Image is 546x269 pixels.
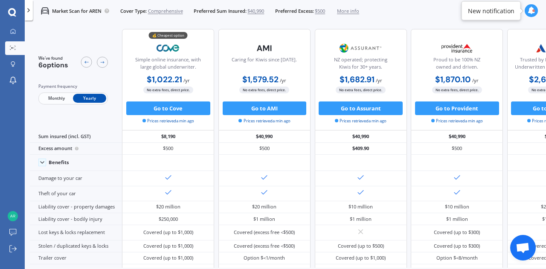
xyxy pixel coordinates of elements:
div: Trailer cover [30,252,122,264]
span: / yr [183,77,190,84]
span: Cover Type: [120,8,147,14]
img: 8a8d06e930320233c5ac6a92c3f0b4b5 [8,211,18,221]
span: Prices retrieved a min ago [142,118,194,124]
div: Stolen / duplicated keys & locks [30,240,122,252]
div: $1 million [253,216,275,223]
img: Cove.webp [146,40,191,57]
div: $20 million [252,203,276,210]
span: Prices retrieved a min ago [335,118,386,124]
span: No extra fees, direct price. [239,87,289,93]
div: Caring for Kiwis since [DATE]. [232,56,297,73]
b: $1,022.21 [147,74,182,85]
a: Open chat [510,235,536,260]
img: AMI-text-1.webp [242,40,287,57]
span: No extra fees, direct price. [143,87,193,93]
div: Covered (up to $300) [434,229,480,236]
div: $40,990 [218,130,311,142]
b: $1,579.52 [242,74,279,85]
span: / yr [376,77,382,84]
div: Excess amount [30,143,122,155]
span: No extra fees, direct price. [432,87,482,93]
div: $10 million [445,203,469,210]
div: Covered (up to $500) [338,243,384,249]
div: Lost keys & locks replacement [30,225,122,240]
p: Market Scan for AREN [52,8,102,14]
span: Preferred Excess: [275,8,314,14]
div: Covered (up to $300) [434,243,480,249]
div: Benefits [49,159,69,165]
div: Theft of your car [30,186,122,201]
span: $500 [315,8,325,14]
span: Prices retrieved a min ago [431,118,483,124]
div: Covered (up to $1,000) [143,243,193,249]
div: Damage to your car [30,171,122,186]
div: Covered (up to $1,000) [143,229,193,236]
b: $1,870.10 [435,74,471,85]
span: Prices retrieved a min ago [238,118,290,124]
div: Payment frequency [38,83,108,90]
div: Proud to be 100% NZ owned and driven. [417,56,497,73]
div: $20 million [156,203,180,210]
button: Go to Assurant [319,101,403,115]
div: Liability cover - bodily injury [30,213,122,225]
b: $1,682.91 [340,74,375,85]
div: Covered (excess free <$500) [234,229,295,236]
div: Covered (up to $1,000) [143,255,193,261]
span: / yr [280,77,286,84]
div: Covered (up to $1,000) [336,255,386,261]
button: Go to Cove [126,101,210,115]
div: $1 million [446,216,468,223]
span: Yearly [73,94,106,103]
div: New notification [468,6,514,15]
span: We've found [38,55,68,61]
div: Liability cover - property damages [30,201,122,213]
span: $40,990 [247,8,264,14]
div: $40,990 [411,130,503,142]
div: $500 [411,143,503,155]
div: NZ operated; protecting Kiwis for 30+ years. [320,56,401,73]
div: $500 [218,143,311,155]
span: More info [337,8,359,14]
span: Monthly [40,94,73,103]
div: $500 [122,143,214,155]
span: Preferred Sum Insured: [194,8,247,14]
img: car.f15378c7a67c060ca3f3.svg [41,7,49,15]
img: Provident.png [434,40,479,57]
div: Option $<8/month [436,255,478,261]
img: Assurant.png [338,40,383,57]
div: Option $<1/month [244,255,285,261]
div: Sum insured (incl. GST) [30,130,122,142]
div: $10 million [349,203,373,210]
div: $40,990 [315,130,407,142]
span: No extra fees, direct price. [336,87,386,93]
div: $250,000 [159,216,178,223]
button: Go to Provident [415,101,499,115]
div: $409.90 [315,143,407,155]
button: Go to AMI [223,101,307,115]
div: Simple online insurance, with large global underwriter. [128,56,208,73]
div: $8,190 [122,130,214,142]
span: / yr [472,77,479,84]
span: Comprehensive [148,8,183,14]
div: Covered (excess free <$500) [234,243,295,249]
span: 6 options [38,61,68,69]
div: $1 million [350,216,372,223]
div: 💰 Cheapest option [149,32,188,39]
